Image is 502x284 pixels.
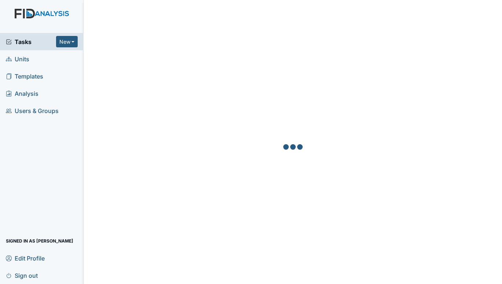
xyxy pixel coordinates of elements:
span: Units [6,53,29,65]
button: New [56,36,78,47]
span: Sign out [6,270,38,281]
span: Users & Groups [6,105,59,116]
a: Tasks [6,37,56,46]
span: Signed in as [PERSON_NAME] [6,235,73,247]
span: Analysis [6,88,38,99]
span: Edit Profile [6,252,45,264]
span: Templates [6,70,43,82]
